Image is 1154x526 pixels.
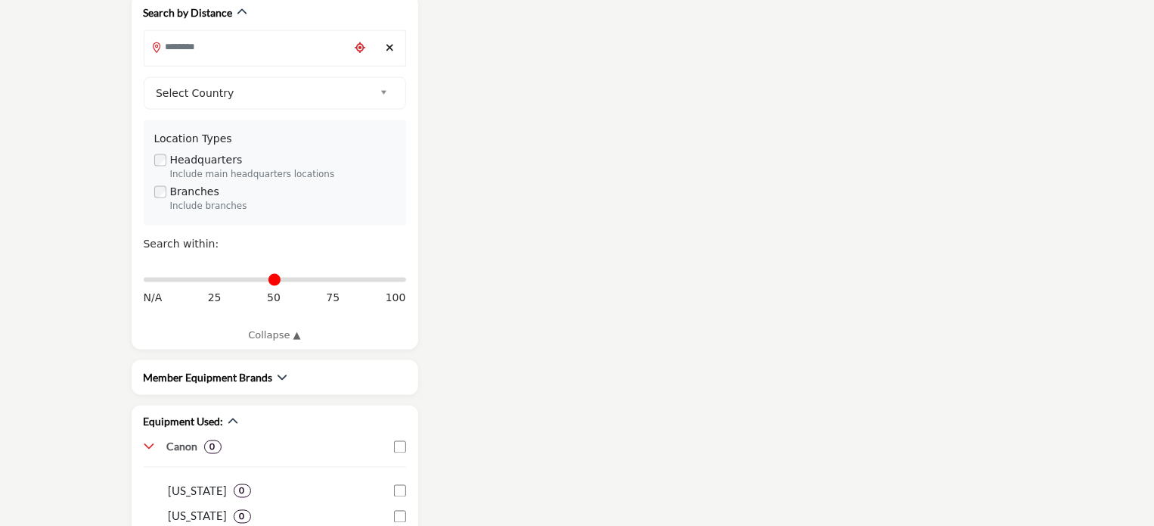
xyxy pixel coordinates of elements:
span: N/A [144,290,163,306]
input: Search Location [144,32,349,61]
input: Arizona checkbox [394,511,406,523]
div: Clear search location [379,32,402,64]
div: Search within: [144,236,406,252]
label: Headquarters [170,152,243,168]
span: 75 [326,290,340,306]
b: 0 [240,512,245,522]
input: Canon checkbox [394,441,406,453]
h2: Equipment Used: [144,415,224,430]
label: Branches [170,184,219,200]
div: 0 Results For Colorado [234,484,251,498]
div: 0 Results For Canon [204,440,222,454]
h3: Canon [167,440,198,455]
p: Colorado [169,483,228,500]
div: Include branches [170,200,396,213]
input: Colorado checkbox [394,485,406,497]
div: Include main headquarters locations [170,168,396,182]
span: Select Country [156,84,374,102]
div: 0 Results For Arizona [234,510,251,524]
b: 0 [240,486,245,496]
b: 0 [210,442,216,453]
h2: Member Equipment Brands [144,370,273,385]
span: 100 [386,290,406,306]
a: Collapse ▲ [144,328,406,343]
div: Choose your current location [349,32,371,64]
h2: Search by Distance [144,5,233,20]
span: 25 [208,290,222,306]
span: 50 [267,290,281,306]
p: Arizona [169,508,228,525]
div: Location Types [154,131,396,147]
